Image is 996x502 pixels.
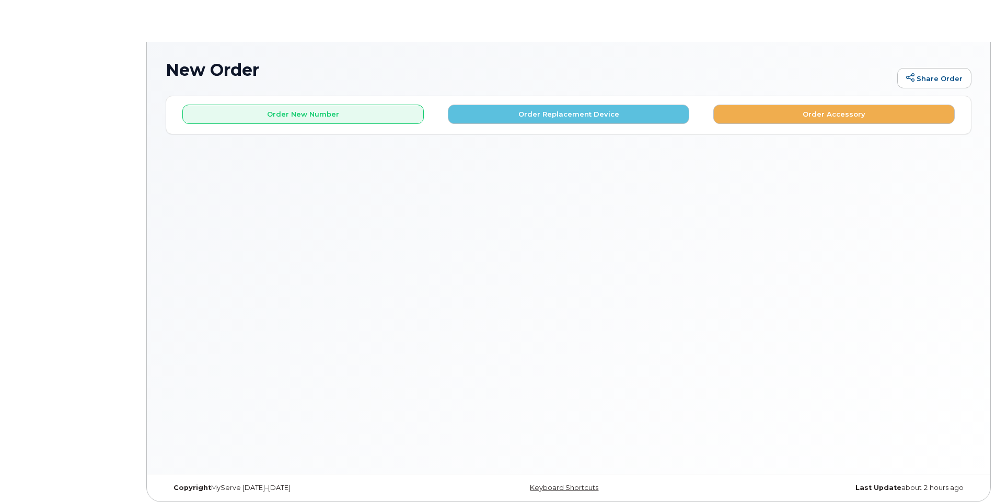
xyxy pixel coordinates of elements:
[897,68,971,89] a: Share Order
[166,484,434,492] div: MyServe [DATE]–[DATE]
[182,105,424,124] button: Order New Number
[703,484,971,492] div: about 2 hours ago
[855,484,901,492] strong: Last Update
[448,105,689,124] button: Order Replacement Device
[166,61,892,79] h1: New Order
[173,484,211,492] strong: Copyright
[713,105,955,124] button: Order Accessory
[530,484,598,492] a: Keyboard Shortcuts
